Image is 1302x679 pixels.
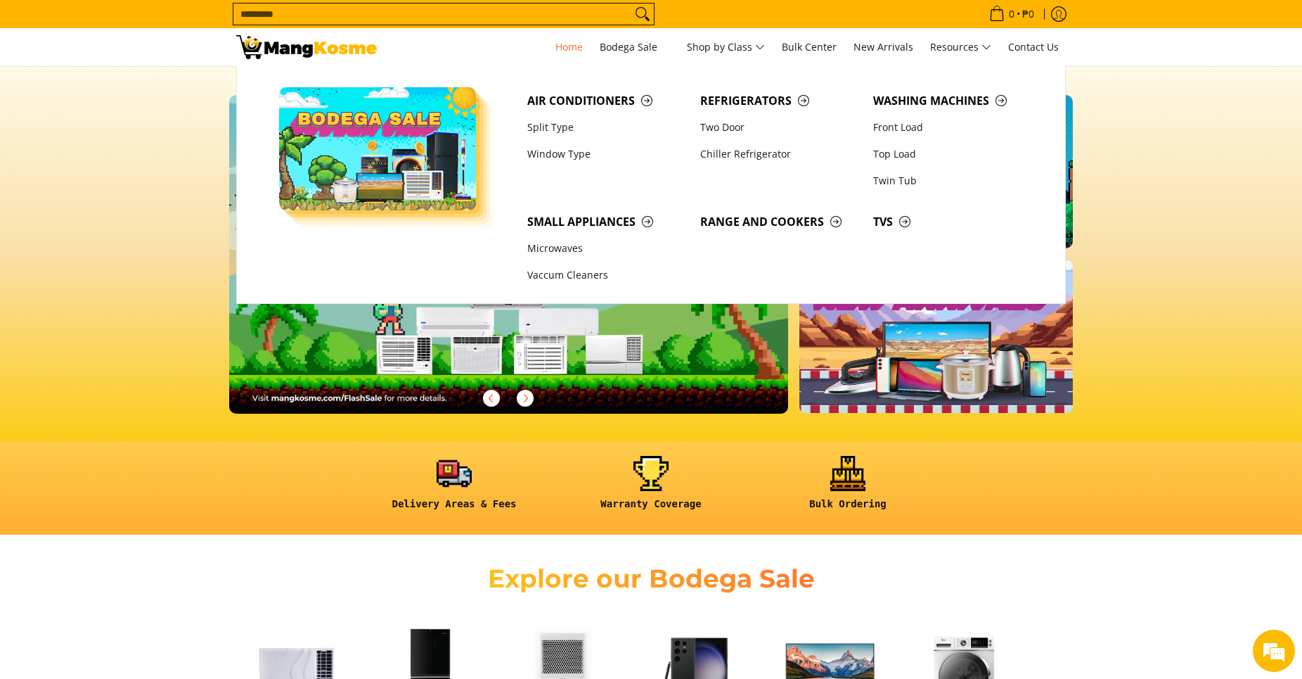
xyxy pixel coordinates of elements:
button: Search [631,4,654,25]
a: Air Conditioners [520,87,693,114]
a: Vaccum Cleaners [520,262,693,289]
a: Contact Us [1001,28,1066,66]
a: Chiller Refrigerator [693,141,866,167]
a: Refrigerators [693,87,866,114]
a: Range and Cookers [693,208,866,235]
span: Small Appliances [527,213,686,231]
span: ₱0 [1020,9,1036,19]
a: Home [548,28,590,66]
a: <h6><strong>Warranty Coverage</strong></h6> [560,456,742,521]
img: Bodega Sale [279,87,476,210]
span: Resources [930,39,991,56]
button: Previous [476,383,507,414]
span: Bodega Sale [600,39,670,56]
a: Washing Machines [866,87,1039,114]
span: Range and Cookers [700,213,859,231]
button: Next [510,383,541,414]
a: Bulk Center [775,28,844,66]
span: 0 [1007,9,1017,19]
span: • [985,6,1038,22]
img: 092325 mk eom flash sale 1510x861 no dti [229,95,788,414]
span: Washing Machines [873,92,1032,110]
a: Window Type [520,141,693,167]
span: Air Conditioners [527,92,686,110]
nav: Main Menu [391,28,1066,66]
span: Bulk Center [782,40,837,53]
a: Twin Tub [866,167,1039,194]
a: Microwaves [520,236,693,262]
a: Top Load [866,141,1039,167]
a: Small Appliances [520,208,693,235]
img: Mang Kosme: Your Home Appliances Warehouse Sale Partner! [236,35,377,59]
a: Shop by Class [680,28,772,66]
a: <h6><strong>Delivery Areas & Fees</strong></h6> [363,456,546,521]
a: Front Load [866,114,1039,141]
a: <h6><strong>Bulk Ordering</strong></h6> [756,456,939,521]
img: NEW_ARRIVAL.webp [799,260,1073,413]
span: Refrigerators [700,92,859,110]
a: Split Type [520,114,693,141]
span: Contact Us [1008,40,1059,53]
a: TVs [866,208,1039,235]
span: Home [555,40,583,53]
span: New Arrivals [853,40,913,53]
a: Resources [923,28,998,66]
a: Two Door [693,114,866,141]
a: New Arrivals [846,28,920,66]
h2: Explore our Bodega Sale [447,563,855,595]
span: TVs [873,213,1032,231]
a: Bodega Sale [593,28,677,66]
span: Shop by Class [687,39,765,56]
